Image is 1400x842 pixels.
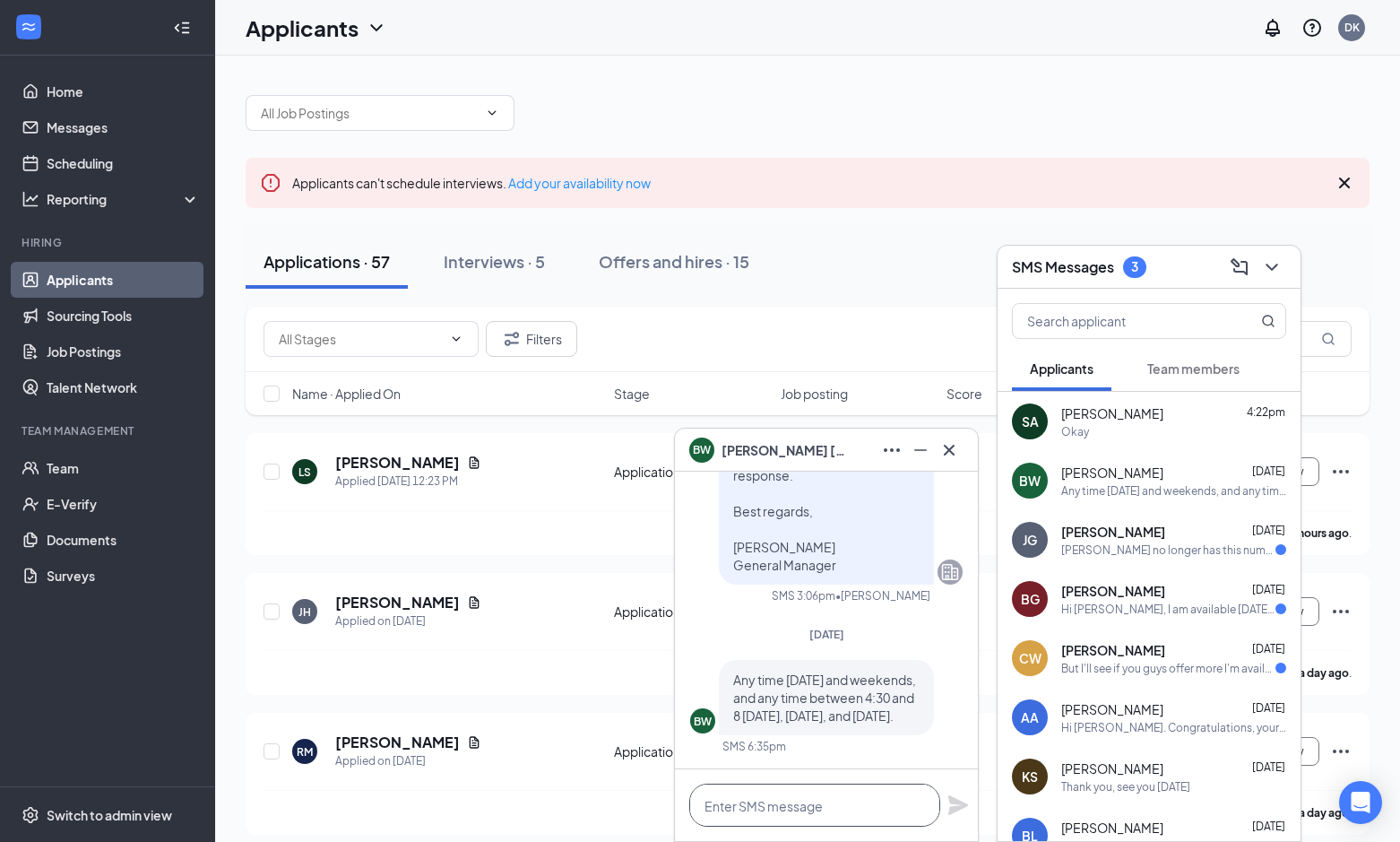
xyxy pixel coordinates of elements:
[1021,590,1040,608] div: BG
[1252,760,1285,774] span: [DATE]
[449,332,463,346] svg: ChevronDown
[335,733,460,752] h5: [PERSON_NAME]
[47,486,200,522] a: E-Verify
[1021,708,1039,726] div: AA
[22,423,196,438] div: Team Management
[1061,424,1089,439] div: Okay
[1301,17,1323,39] svg: QuestionInfo
[781,385,848,403] span: Job posting
[614,385,650,403] span: Stage
[47,522,200,558] a: Documents
[47,334,200,369] a: Job Postings
[297,744,313,760] div: RM
[947,794,969,816] svg: Plane
[1061,523,1165,541] span: [PERSON_NAME]
[1019,649,1041,667] div: CW
[20,18,38,36] svg: WorkstreamLogo
[1229,256,1250,278] svg: ComposeMessage
[1330,601,1352,622] svg: Ellipses
[809,628,844,641] span: [DATE]
[1339,781,1382,824] div: Open Intercom Messenger
[1225,253,1254,282] button: ComposeMessage
[1061,543,1275,558] div: [PERSON_NAME] no longer has this number.
[467,456,481,470] svg: Document
[246,13,359,43] h1: Applicants
[47,74,200,109] a: Home
[938,439,960,461] svg: Cross
[1290,526,1349,540] b: 6 hours ago
[292,175,651,191] span: Applicants can't schedule interviews.
[722,739,786,754] div: SMS 6:35pm
[1061,483,1286,499] div: Any time [DATE] and weekends, and any time between 4:30 and 8 [DATE], [DATE], and [DATE].
[877,436,906,464] button: Ellipses
[444,250,545,273] div: Interviews · 5
[1012,257,1114,277] h3: SMS Messages
[614,463,770,481] div: Application
[335,593,460,612] h5: [PERSON_NAME]
[335,453,460,473] h5: [PERSON_NAME]
[1330,461,1352,482] svg: Ellipses
[485,106,499,120] svg: ChevronDown
[173,19,191,37] svg: Collapse
[694,714,712,729] div: BW
[1061,720,1286,735] div: Hi [PERSON_NAME]. Congratulations, your interview with GQT Movies for Cast Member at GQT Capital ...
[501,328,523,350] svg: Filter
[722,440,847,460] span: [PERSON_NAME] [PERSON_NAME]
[1131,259,1138,274] div: 3
[279,329,442,349] input: All Stages
[1252,583,1285,596] span: [DATE]
[292,385,401,403] span: Name · Applied On
[1247,405,1285,419] span: 4:22pm
[772,588,835,603] div: SMS 3:06pm
[1334,172,1355,194] svg: Cross
[335,612,481,630] div: Applied on [DATE]
[335,473,481,490] div: Applied [DATE] 12:23 PM
[1061,582,1165,600] span: [PERSON_NAME]
[939,561,961,583] svg: Company
[47,369,200,405] a: Talent Network
[22,235,196,250] div: Hiring
[946,385,982,403] span: Score
[264,250,390,273] div: Applications · 57
[467,595,481,610] svg: Document
[1147,360,1240,377] span: Team members
[47,262,200,298] a: Applicants
[261,103,478,123] input: All Job Postings
[881,439,903,461] svg: Ellipses
[1019,472,1041,490] div: BW
[47,109,200,145] a: Messages
[1262,17,1283,39] svg: Notifications
[1061,779,1190,794] div: Thank you, see you [DATE]
[1261,314,1275,328] svg: MagnifyingGlass
[1061,661,1275,676] div: But I'll see if you guys offer more I'm available any time [DATE] and [DATE] from 4-7
[614,742,770,760] div: Application
[1252,642,1285,655] span: [DATE]
[47,190,201,208] div: Reporting
[22,806,39,824] svg: Settings
[1061,404,1163,422] span: [PERSON_NAME]
[1061,464,1163,482] span: [PERSON_NAME]
[935,436,964,464] button: Cross
[1061,760,1163,777] span: [PERSON_NAME]
[47,806,172,824] div: Switch to admin view
[1061,819,1163,837] span: [PERSON_NAME]
[335,752,481,770] div: Applied on [DATE]
[1252,820,1285,833] span: [DATE]
[1252,701,1285,715] span: [DATE]
[1257,253,1286,282] button: ChevronDown
[1299,666,1349,680] b: a day ago
[298,464,311,480] div: LS
[1061,700,1163,718] span: [PERSON_NAME]
[1252,524,1285,537] span: [DATE]
[366,17,387,39] svg: ChevronDown
[467,735,481,750] svg: Document
[47,558,200,594] a: Surveys
[22,190,39,208] svg: Analysis
[1013,304,1225,338] input: Search applicant
[910,439,931,461] svg: Minimize
[1061,641,1165,659] span: [PERSON_NAME]
[733,672,916,724] span: Any time [DATE] and weekends, and any time between 4:30 and 8 [DATE], [DATE], and [DATE].
[1022,768,1038,786] div: KS
[1061,602,1275,617] div: Hi [PERSON_NAME], I am available [DATE] or [DATE] after 4pm. Would either of those days work for ...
